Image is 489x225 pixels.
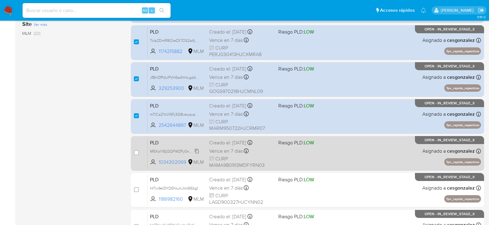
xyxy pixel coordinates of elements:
span: s [151,7,153,13]
button: search-icon [155,6,168,15]
a: Salir [478,7,484,14]
input: Buscar usuario o caso... [23,6,171,14]
p: cesar.gonzalez@mercadolibre.com.mx [441,7,476,13]
a: Notificaciones [421,8,426,13]
span: Accesos rápidos [380,7,415,14]
span: 3.161.2 [477,14,486,19]
span: Alt [143,7,147,13]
